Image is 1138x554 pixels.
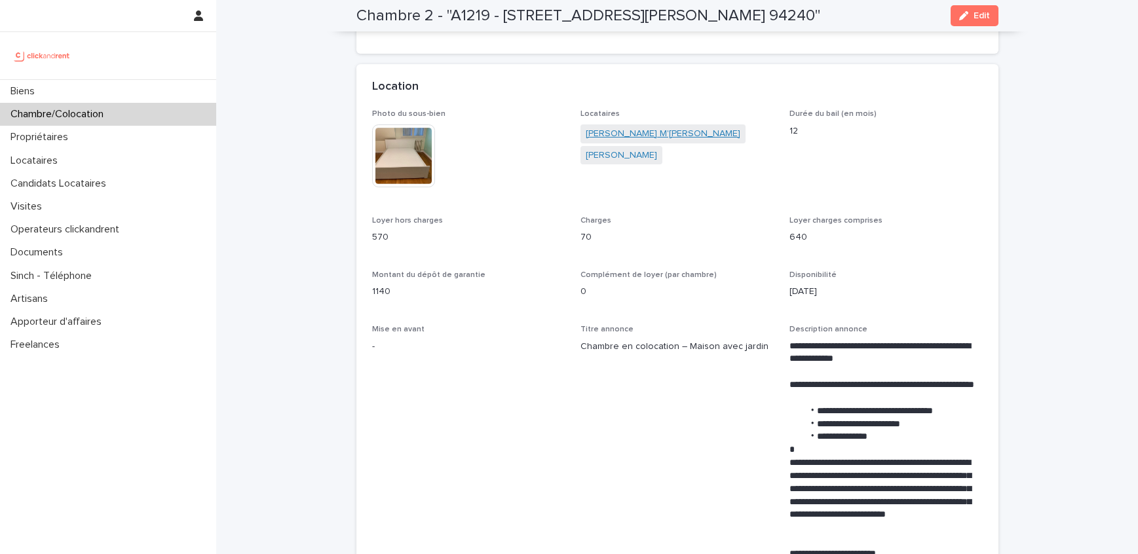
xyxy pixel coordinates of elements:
[580,231,774,244] p: 70
[951,5,998,26] button: Edit
[372,271,485,279] span: Montant du dépôt de garantie
[789,124,983,138] p: 12
[5,339,70,351] p: Freelances
[5,200,52,213] p: Visites
[789,285,983,299] p: [DATE]
[586,127,740,141] a: [PERSON_NAME] M'[PERSON_NAME]
[372,80,419,94] h2: Location
[5,155,68,167] p: Locataires
[580,110,620,118] span: Locataires
[580,325,634,333] span: Titre annonce
[5,177,117,190] p: Candidats Locataires
[5,246,73,259] p: Documents
[5,293,58,305] p: Artisans
[789,325,867,333] span: Description annonce
[5,223,130,236] p: Operateurs clickandrent
[356,7,820,26] h2: Chambre 2 - "A1219 - [STREET_ADDRESS][PERSON_NAME] 94240"
[372,231,565,244] p: 570
[5,85,45,98] p: Biens
[789,271,837,279] span: Disponibilité
[586,149,657,162] a: [PERSON_NAME]
[974,11,990,20] span: Edit
[580,271,717,279] span: Complément de loyer (par chambre)
[580,285,774,299] p: 0
[372,340,565,354] p: -
[789,231,983,244] p: 640
[372,110,446,118] span: Photo du sous-bien
[5,316,112,328] p: Apporteur d'affaires
[5,270,102,282] p: Sinch - Téléphone
[372,325,425,333] span: Mise en avant
[5,131,79,143] p: Propriétaires
[372,285,565,299] p: 1140
[789,110,877,118] span: Durée du bail (en mois)
[789,217,882,225] span: Loyer charges comprises
[372,217,443,225] span: Loyer hors charges
[10,43,74,69] img: UCB0brd3T0yccxBKYDjQ
[580,340,774,354] p: Chambre en colocation – Maison avec jardin
[5,108,114,120] p: Chambre/Colocation
[580,217,611,225] span: Charges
